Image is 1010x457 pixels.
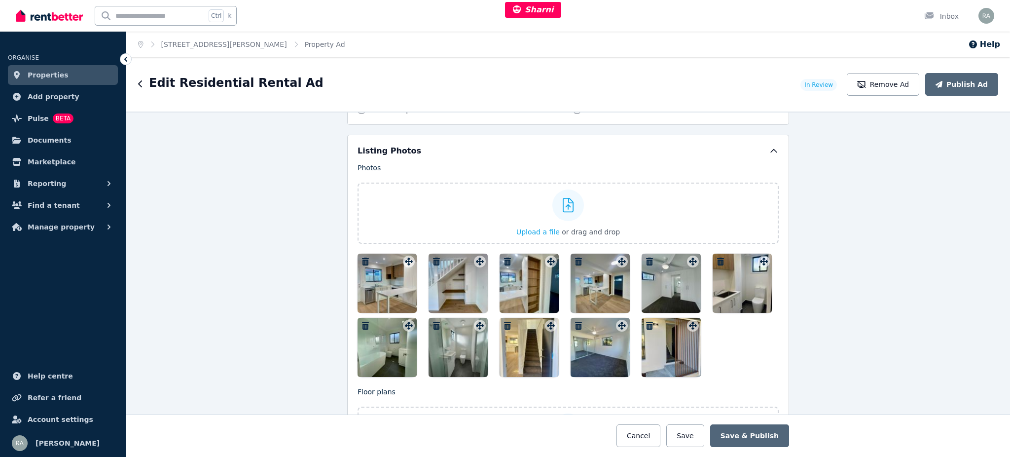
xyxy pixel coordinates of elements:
[516,227,620,237] button: Upload a file or drag and drop
[28,221,95,233] span: Manage property
[358,145,421,157] h5: Listing Photos
[804,81,833,89] span: In Review
[666,424,704,447] button: Save
[8,152,118,172] a: Marketplace
[8,195,118,215] button: Find a tenant
[28,156,75,168] span: Marketplace
[513,5,553,14] span: Sharni
[28,199,80,211] span: Find a tenant
[8,54,39,61] span: ORGANISE
[28,370,73,382] span: Help centre
[8,174,118,193] button: Reporting
[209,9,224,22] span: Ctrl
[149,75,324,91] h1: Edit Residential Rental Ad
[228,12,231,20] span: k
[126,32,357,57] nav: Breadcrumb
[968,38,1000,50] button: Help
[161,40,287,48] a: [STREET_ADDRESS][PERSON_NAME]
[28,91,79,103] span: Add property
[8,388,118,408] a: Refer a friend
[562,228,620,236] span: or drag and drop
[8,217,118,237] button: Manage property
[516,228,560,236] span: Upload a file
[847,73,919,96] button: Remove Ad
[28,113,49,124] span: Pulse
[28,392,81,404] span: Refer a friend
[978,8,994,24] img: Rochelle Alvarez
[28,178,66,190] span: Reporting
[8,130,118,150] a: Documents
[925,73,998,96] button: Publish Ad
[8,410,118,429] a: Account settings
[305,40,345,48] a: Property Ad
[358,163,779,173] p: Photos
[28,134,72,146] span: Documents
[53,114,73,123] span: BETA
[924,11,959,21] div: Inbox
[8,87,118,107] a: Add property
[8,109,118,128] a: PulseBETA
[28,69,69,81] span: Properties
[358,387,779,397] p: Floor plans
[36,437,100,449] span: [PERSON_NAME]
[616,424,660,447] button: Cancel
[28,414,93,425] span: Account settings
[710,424,789,447] button: Save & Publish
[8,366,118,386] a: Help centre
[8,65,118,85] a: Properties
[12,435,28,451] img: Rochelle Alvarez
[16,8,83,23] img: RentBetter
